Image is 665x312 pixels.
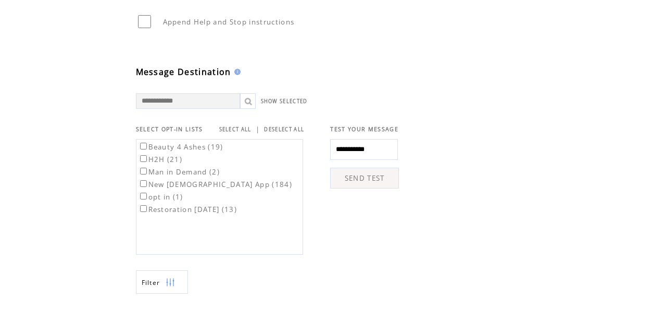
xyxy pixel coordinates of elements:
input: Restoration [DATE] (13) [140,205,147,212]
label: opt in (1) [138,192,183,202]
label: New [DEMOGRAPHIC_DATA] App (184) [138,180,293,189]
span: Append Help and Stop instructions [163,17,295,27]
input: Beauty 4 Ashes (19) [140,143,147,149]
span: | [256,124,260,134]
span: TEST YOUR MESSAGE [330,126,398,133]
input: opt in (1) [140,193,147,199]
span: Show filters [142,278,160,287]
input: Man in Demand (2) [140,168,147,174]
img: help.gif [231,69,241,75]
a: SEND TEST [330,168,399,189]
span: Message Destination [136,66,231,78]
input: H2H (21) [140,155,147,162]
img: filters.png [166,271,175,294]
a: SHOW SELECTED [261,98,308,105]
label: Beauty 4 Ashes (19) [138,142,223,152]
a: SELECT ALL [219,126,252,133]
label: Restoration [DATE] (13) [138,205,237,214]
span: SELECT OPT-IN LISTS [136,126,203,133]
input: New [DEMOGRAPHIC_DATA] App (184) [140,180,147,187]
a: Filter [136,270,188,294]
label: H2H (21) [138,155,183,164]
label: Man in Demand (2) [138,167,220,177]
a: DESELECT ALL [264,126,304,133]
